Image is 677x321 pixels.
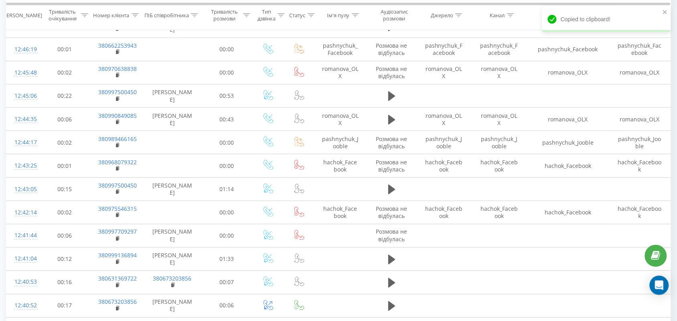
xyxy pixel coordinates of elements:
[39,108,90,131] td: 00:06
[201,201,252,224] td: 00:00
[201,108,252,131] td: 00:43
[39,61,90,84] td: 00:02
[650,276,669,295] div: Open Intercom Messenger
[201,271,252,294] td: 00:07
[144,178,201,201] td: [PERSON_NAME]
[290,12,306,18] div: Статус
[46,8,79,22] div: Тривалість очікування
[416,154,472,178] td: hachok_Facebook
[153,275,192,283] a: 380673203856
[527,154,609,178] td: hachok_Facebook
[416,38,472,61] td: pashnychuk_Facebook
[527,131,609,154] td: pashnychuk_Jooble
[14,135,31,150] div: 12:44:17
[609,61,671,84] td: romanova_OLX
[14,65,31,81] div: 12:45:48
[416,61,472,84] td: romanova_OLX
[374,8,414,22] div: Аудіозапис розмови
[472,154,527,178] td: hachok_Facebook
[201,224,252,248] td: 00:00
[98,65,137,73] a: 380970638838
[609,38,671,61] td: pashnychuk_Facebook
[98,135,137,143] a: 380989466165
[314,61,367,84] td: romanova_OLX
[542,6,671,32] div: Copied to clipboard!
[201,294,252,317] td: 00:06
[144,224,201,248] td: [PERSON_NAME]
[472,108,527,131] td: romanova_OLX
[144,12,189,18] div: ПІБ співробітника
[609,108,671,131] td: romanova_OLX
[376,42,407,57] span: Розмова не відбулась
[609,201,671,224] td: hachok_Facebook
[39,84,90,107] td: 00:22
[201,61,252,84] td: 00:00
[14,275,31,290] div: 12:40:53
[201,154,252,178] td: 00:00
[201,131,252,154] td: 00:00
[201,248,252,271] td: 01:33
[14,111,31,127] div: 12:44:35
[39,248,90,271] td: 00:12
[39,294,90,317] td: 00:17
[416,201,472,224] td: hachok_Facebook
[609,131,671,154] td: pashnychuk_Jooble
[327,12,350,18] div: Ім'я пулу
[98,42,137,49] a: 380662253943
[527,108,609,131] td: romanova_OLX
[376,228,407,243] span: Розмова не відбулась
[527,201,609,224] td: hachok_Facebook
[472,61,527,84] td: romanova_OLX
[376,158,407,173] span: Розмова не відбулась
[314,108,367,131] td: romanova_OLX
[314,38,367,61] td: pashnychuk_Facebook
[14,205,31,220] div: 12:42:14
[201,84,252,107] td: 00:53
[98,205,137,212] a: 380975546315
[39,38,90,61] td: 00:01
[144,108,201,131] td: [PERSON_NAME]
[376,205,407,220] span: Розмова не відбулась
[14,158,31,174] div: 12:43:25
[98,252,137,259] a: 380999136894
[376,65,407,80] span: Розмова не відбулась
[98,275,137,283] a: 380631369722
[472,201,527,224] td: hachok_Facebook
[39,178,90,201] td: 00:15
[314,154,367,178] td: hachok_Facebook
[39,154,90,178] td: 00:01
[257,8,276,22] div: Тип дзвінка
[39,131,90,154] td: 00:02
[39,271,90,294] td: 00:16
[14,182,31,197] div: 12:43:05
[98,88,137,96] a: 380997500450
[98,228,137,236] a: 380997709297
[208,8,241,22] div: Тривалість розмови
[98,112,137,119] a: 380990849085
[14,228,31,244] div: 12:41:44
[416,108,472,131] td: romanova_OLX
[14,298,31,314] div: 12:40:52
[431,12,453,18] div: Джерело
[376,135,407,150] span: Розмова не відбулась
[144,294,201,317] td: [PERSON_NAME]
[2,12,42,18] div: [PERSON_NAME]
[472,38,527,61] td: pashnychuk_Facebook
[416,131,472,154] td: pashnychuk_Jooble
[144,248,201,271] td: [PERSON_NAME]
[472,131,527,154] td: pashnychuk_Jooble
[144,84,201,107] td: [PERSON_NAME]
[314,131,367,154] td: pashnychuk_Jooble
[39,201,90,224] td: 00:02
[98,298,137,306] a: 380673203856
[14,251,31,267] div: 12:41:04
[490,12,505,18] div: Канал
[201,178,252,201] td: 01:14
[663,9,668,16] button: close
[98,182,137,189] a: 380997500450
[93,12,130,18] div: Номер клієнта
[201,38,252,61] td: 00:00
[527,38,609,61] td: pashnychuk_Facebook
[98,158,137,166] a: 380968079322
[609,154,671,178] td: hachok_Facebook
